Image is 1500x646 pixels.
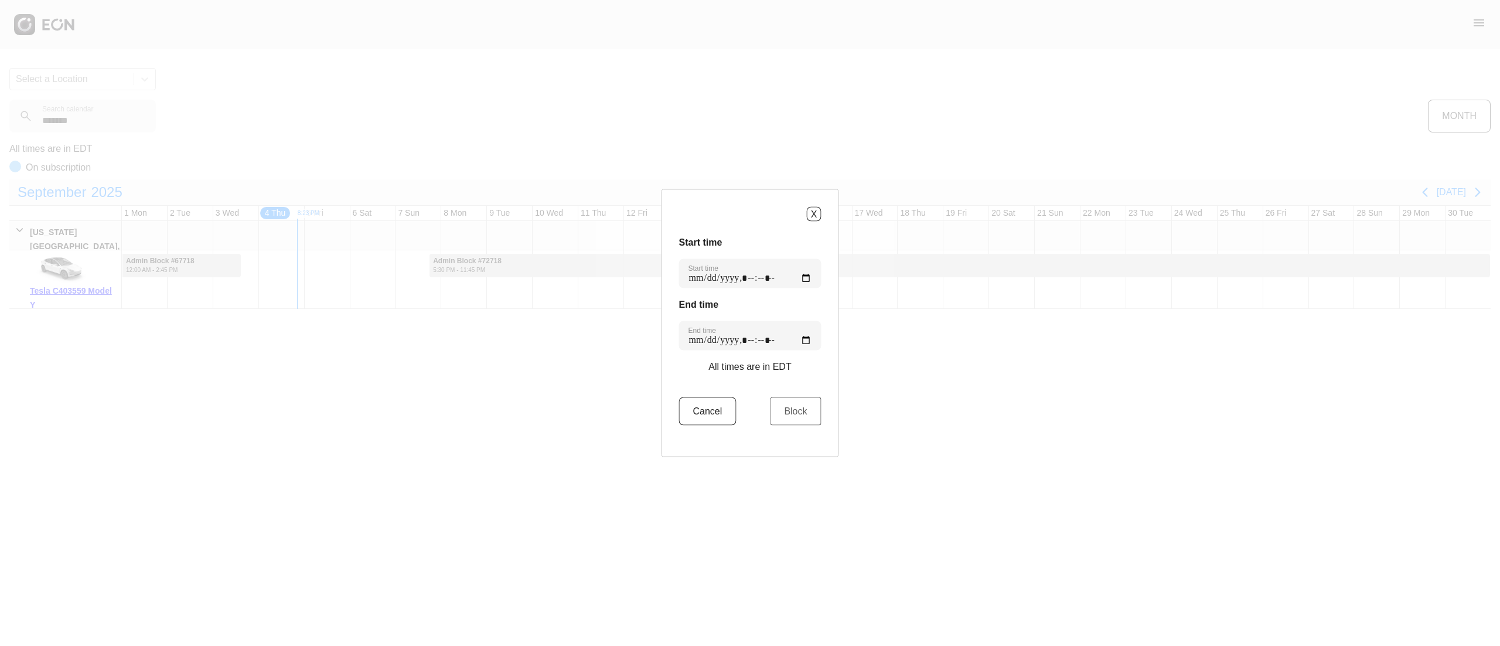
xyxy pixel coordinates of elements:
button: Cancel [679,397,737,426]
button: X [807,207,821,222]
label: Start time [688,264,718,273]
button: Block [770,397,821,426]
h3: End time [679,298,821,312]
label: End time [688,326,716,335]
h3: Start time [679,236,821,250]
p: All times are in EDT [708,360,791,374]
